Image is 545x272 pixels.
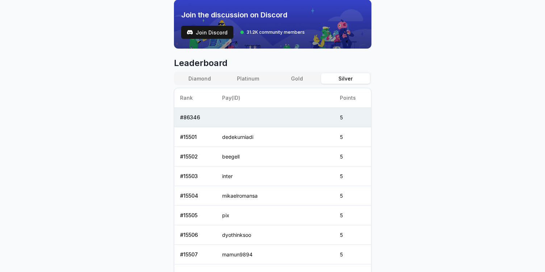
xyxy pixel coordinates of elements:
[216,88,334,108] th: Pay(ID)
[174,186,216,206] td: # 15504
[246,29,305,35] span: 31.2K community members
[216,127,334,147] td: dedekurniadi
[181,26,233,39] a: testJoin Discord
[174,206,216,225] td: # 15505
[334,166,371,186] td: 5
[174,127,216,147] td: # 15501
[181,26,233,39] button: Join Discord
[334,186,371,206] td: 5
[334,108,371,127] td: 5
[174,88,216,108] th: Rank
[216,186,334,206] td: mikaelromansa
[334,225,371,245] td: 5
[174,108,216,127] td: # 86346
[334,206,371,225] td: 5
[175,73,224,84] button: Diamond
[196,29,228,36] span: Join Discord
[174,166,216,186] td: # 15503
[216,206,334,225] td: pix
[334,147,371,166] td: 5
[334,245,371,264] td: 5
[187,29,193,35] img: test
[174,225,216,245] td: # 15506
[224,73,272,84] button: Platinum
[174,147,216,166] td: # 15502
[174,57,371,69] span: Leaderboard
[216,245,334,264] td: mamun9894
[181,10,305,20] span: Join the discussion on Discord
[334,88,371,108] th: Points
[216,225,334,245] td: dyothinksoo
[321,73,370,84] button: Silver
[272,73,321,84] button: Gold
[216,166,334,186] td: inter
[334,127,371,147] td: 5
[216,147,334,166] td: beegell
[174,245,216,264] td: # 15507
